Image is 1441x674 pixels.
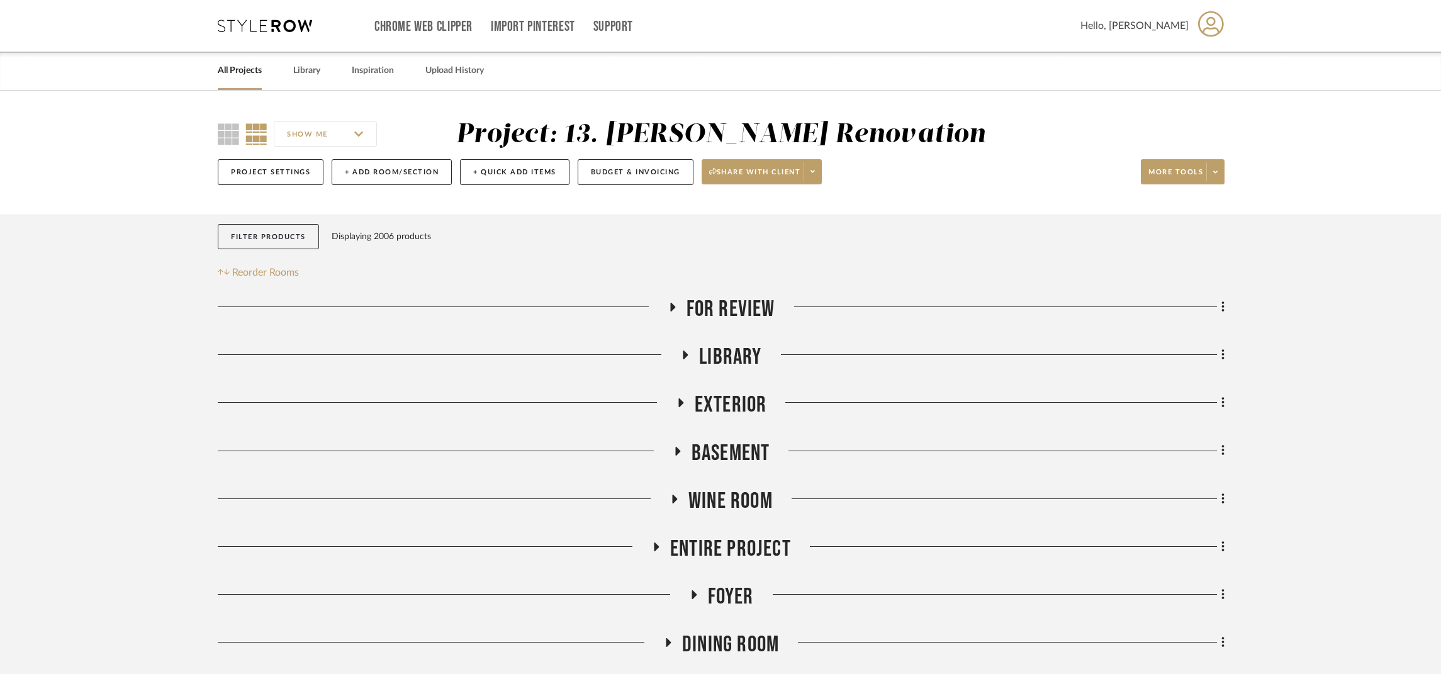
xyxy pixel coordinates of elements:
[670,536,791,563] span: Entire Project
[1141,159,1225,184] button: More tools
[1148,167,1203,186] span: More tools
[688,488,773,515] span: Wine Room
[695,391,767,418] span: Exterior
[352,62,394,79] a: Inspiration
[332,159,452,185] button: + Add Room/Section
[218,224,319,250] button: Filter Products
[293,62,320,79] a: Library
[374,21,473,32] a: Chrome Web Clipper
[332,224,431,249] div: Displaying 2006 products
[682,631,779,658] span: Dining Room
[1080,18,1189,33] span: Hello, [PERSON_NAME]
[218,265,299,280] button: Reorder Rooms
[491,21,575,32] a: Import Pinterest
[709,167,801,186] span: Share with client
[218,62,262,79] a: All Projects
[687,296,775,323] span: For Review
[460,159,569,185] button: + Quick Add Items
[232,265,299,280] span: Reorder Rooms
[593,21,633,32] a: Support
[578,159,693,185] button: Budget & Invoicing
[425,62,484,79] a: Upload History
[692,440,770,467] span: Basement
[218,159,323,185] button: Project Settings
[699,344,761,371] span: Library
[708,583,754,610] span: Foyer
[456,121,985,148] div: Project: 13. [PERSON_NAME] Renovation
[702,159,822,184] button: Share with client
